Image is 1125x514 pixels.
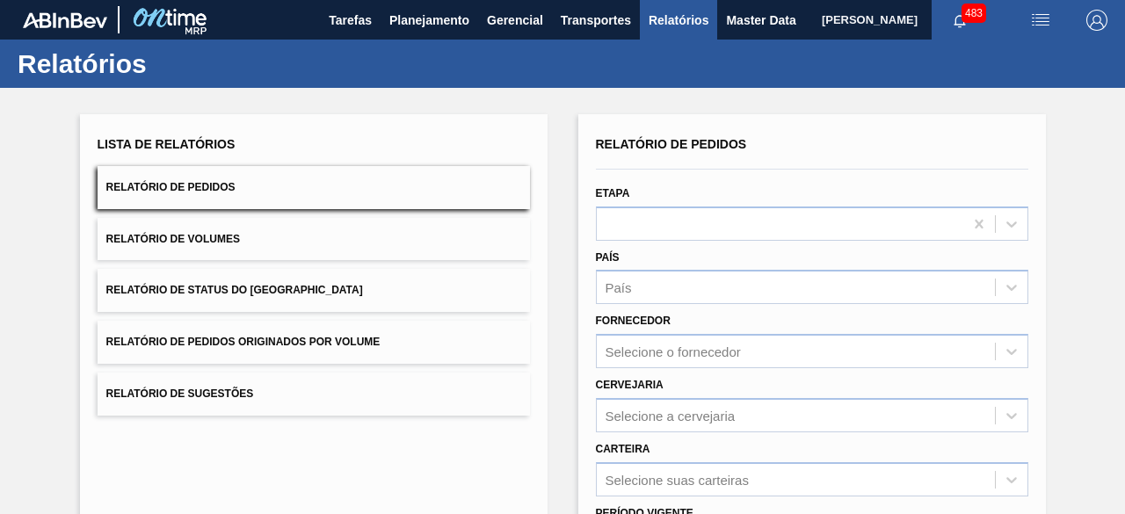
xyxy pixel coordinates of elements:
span: Tarefas [329,10,372,31]
span: Lista de Relatórios [98,137,236,151]
img: Logout [1086,10,1107,31]
span: Gerencial [487,10,543,31]
label: País [596,251,620,264]
div: Selecione o fornecedor [606,344,741,359]
span: Planejamento [389,10,469,31]
label: Fornecedor [596,315,671,327]
span: 483 [962,4,986,23]
button: Notificações [932,8,988,33]
div: País [606,280,632,295]
span: Relatório de Volumes [106,233,240,245]
span: Relatório de Pedidos [106,181,236,193]
div: Selecione suas carteiras [606,472,749,487]
div: Selecione a cervejaria [606,408,736,423]
button: Relatório de Pedidos Originados por Volume [98,321,530,364]
span: Relatórios [649,10,708,31]
button: Relatório de Volumes [98,218,530,261]
h1: Relatórios [18,54,330,74]
button: Relatório de Status do [GEOGRAPHIC_DATA] [98,269,530,312]
span: Relatório de Status do [GEOGRAPHIC_DATA] [106,284,363,296]
span: Relatório de Sugestões [106,387,254,400]
label: Carteira [596,443,650,455]
span: Relatório de Pedidos [596,137,747,151]
label: Etapa [596,187,630,199]
span: Transportes [561,10,631,31]
button: Relatório de Sugestões [98,373,530,416]
img: userActions [1030,10,1051,31]
label: Cervejaria [596,379,664,391]
button: Relatório de Pedidos [98,166,530,209]
span: Relatório de Pedidos Originados por Volume [106,336,381,348]
span: Master Data [726,10,795,31]
img: TNhmsLtSVTkK8tSr43FrP2fwEKptu5GPRR3wAAAABJRU5ErkJggg== [23,12,107,28]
